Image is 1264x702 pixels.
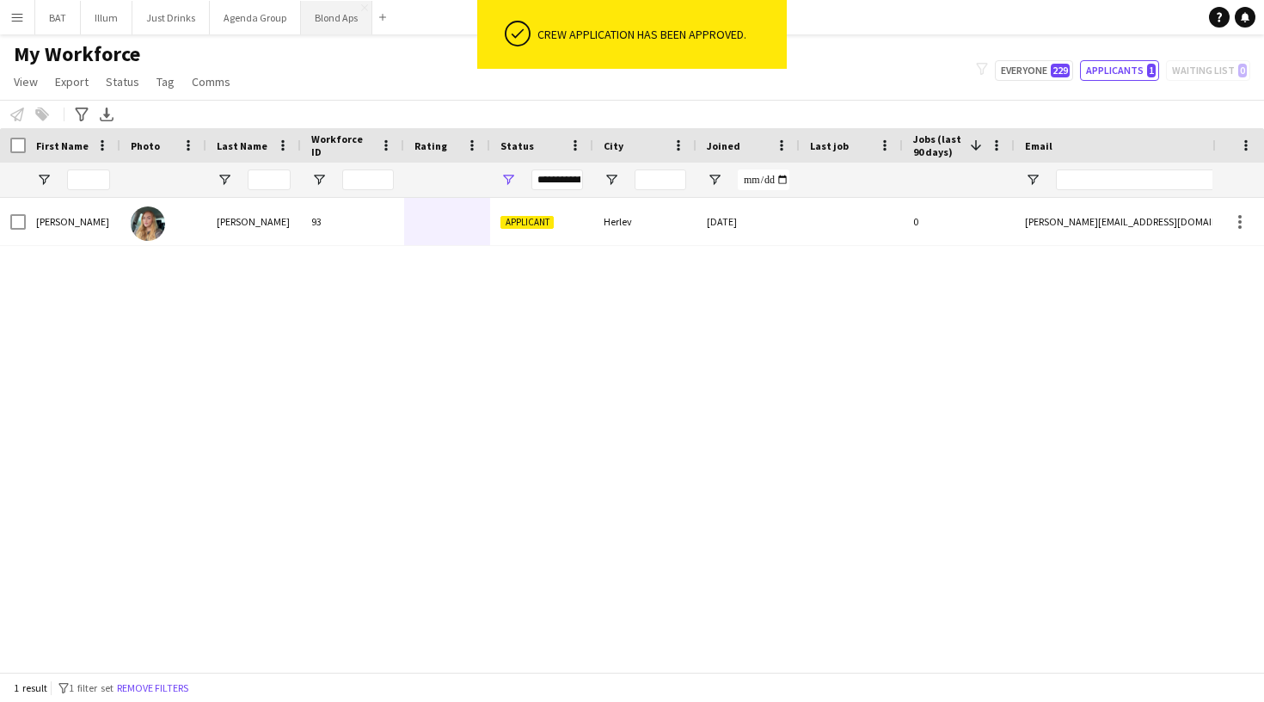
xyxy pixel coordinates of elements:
span: First Name [36,139,89,152]
div: Crew application has been approved. [537,27,780,42]
button: Open Filter Menu [311,172,327,188]
button: Agenda Group [210,1,301,34]
button: Remove filters [114,679,192,698]
button: Just Drinks [132,1,210,34]
a: View [7,71,45,93]
div: 93 [301,198,404,245]
span: 1 [1147,64,1156,77]
span: City [604,139,623,152]
span: My Workforce [14,41,140,67]
span: Export [55,74,89,89]
input: Joined Filter Input [738,169,789,190]
button: Open Filter Menu [36,172,52,188]
button: Illum [81,1,132,34]
a: Comms [185,71,237,93]
button: BAT [35,1,81,34]
button: Open Filter Menu [707,172,722,188]
div: [PERSON_NAME] [206,198,301,245]
input: Last Name Filter Input [248,169,291,190]
button: Open Filter Menu [500,172,516,188]
a: Export [48,71,95,93]
button: Open Filter Menu [1025,172,1040,188]
span: Photo [131,139,160,152]
span: Status [500,139,534,152]
span: 229 [1051,64,1070,77]
span: Status [106,74,139,89]
span: View [14,74,38,89]
span: Tag [156,74,175,89]
span: Last Name [217,139,267,152]
button: Open Filter Menu [217,172,232,188]
div: 0 [903,198,1015,245]
span: Jobs (last 90 days) [913,132,963,158]
span: Email [1025,139,1052,152]
div: Herlev [593,198,696,245]
app-action-btn: Export XLSX [96,104,117,125]
input: City Filter Input [635,169,686,190]
img: Natasha Jensen [131,206,165,241]
app-action-btn: Advanced filters [71,104,92,125]
span: Last job [810,139,849,152]
span: Workforce ID [311,132,373,158]
a: Status [99,71,146,93]
button: Open Filter Menu [604,172,619,188]
button: Blond Aps [301,1,372,34]
span: Rating [414,139,447,152]
span: Comms [192,74,230,89]
span: Applicant [500,216,554,229]
span: Joined [707,139,740,152]
a: Tag [150,71,181,93]
div: [PERSON_NAME] [26,198,120,245]
button: Everyone229 [995,60,1073,81]
button: Applicants1 [1080,60,1159,81]
input: First Name Filter Input [67,169,110,190]
input: Workforce ID Filter Input [342,169,394,190]
div: [DATE] [696,198,800,245]
span: 1 filter set [69,681,114,694]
